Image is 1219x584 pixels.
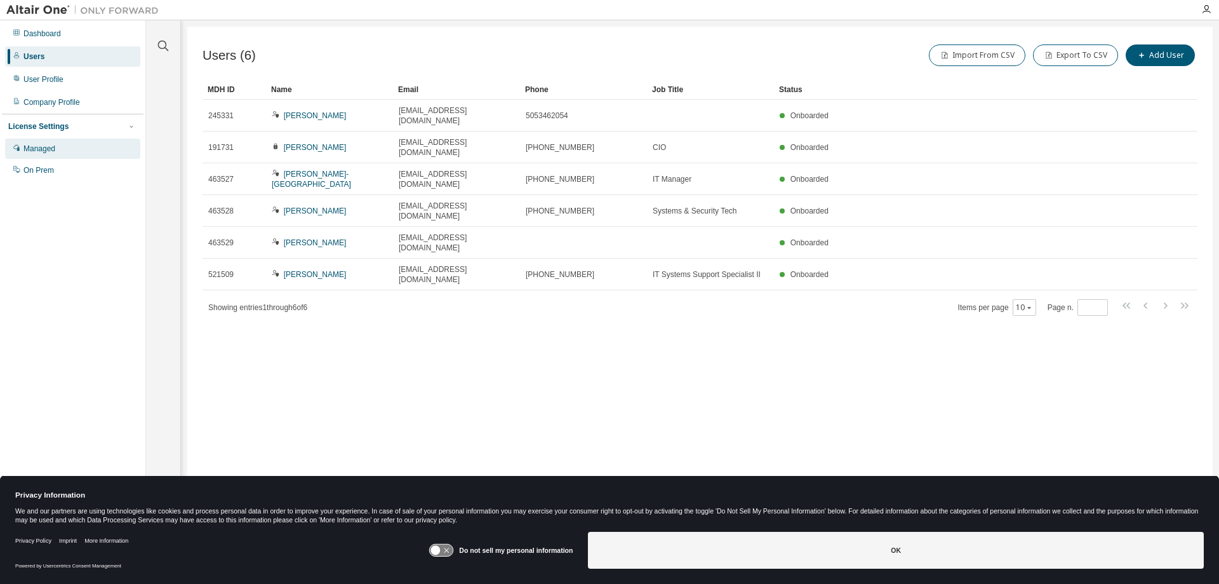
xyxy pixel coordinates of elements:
[790,175,829,184] span: Onboarded
[208,111,234,121] span: 245331
[203,48,256,63] span: Users (6)
[958,299,1036,316] span: Items per page
[284,143,347,152] a: [PERSON_NAME]
[525,79,642,100] div: Phone
[399,233,514,253] span: [EMAIL_ADDRESS][DOMAIN_NAME]
[652,79,769,100] div: Job Title
[398,79,515,100] div: Email
[23,97,80,107] div: Company Profile
[23,144,55,154] div: Managed
[284,207,347,215] a: [PERSON_NAME]
[23,74,63,85] div: User Profile
[6,4,165,17] img: Altair One
[790,270,829,279] span: Onboarded
[208,238,234,248] span: 463529
[23,165,54,175] div: On Prem
[284,111,347,120] a: [PERSON_NAME]
[208,174,234,184] span: 463527
[208,206,234,216] span: 463528
[526,174,594,184] span: [PHONE_NUMBER]
[653,142,666,153] span: CIO
[526,111,568,121] span: 5053462054
[526,206,594,216] span: [PHONE_NUMBER]
[790,111,829,120] span: Onboarded
[1016,302,1033,313] button: 10
[1048,299,1108,316] span: Page n.
[653,174,691,184] span: IT Manager
[790,143,829,152] span: Onboarded
[208,79,261,100] div: MDH ID
[790,207,829,215] span: Onboarded
[399,264,514,285] span: [EMAIL_ADDRESS][DOMAIN_NAME]
[208,142,234,153] span: 191731
[1033,44,1118,66] button: Export To CSV
[284,238,347,247] a: [PERSON_NAME]
[272,170,351,189] a: [PERSON_NAME]-[GEOGRAPHIC_DATA]
[653,206,737,216] span: Systems & Security Tech
[399,137,514,158] span: [EMAIL_ADDRESS][DOMAIN_NAME]
[399,169,514,189] span: [EMAIL_ADDRESS][DOMAIN_NAME]
[526,142,594,153] span: [PHONE_NUMBER]
[653,269,761,280] span: IT Systems Support Specialist II
[779,79,1131,100] div: Status
[929,44,1025,66] button: Import From CSV
[790,238,829,247] span: Onboarded
[208,269,234,280] span: 521509
[399,105,514,126] span: [EMAIL_ADDRESS][DOMAIN_NAME]
[526,269,594,280] span: [PHONE_NUMBER]
[208,303,307,312] span: Showing entries 1 through 6 of 6
[8,121,69,132] div: License Settings
[23,29,61,39] div: Dashboard
[284,270,347,279] a: [PERSON_NAME]
[1126,44,1195,66] button: Add User
[23,51,44,62] div: Users
[271,79,388,100] div: Name
[399,201,514,221] span: [EMAIL_ADDRESS][DOMAIN_NAME]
